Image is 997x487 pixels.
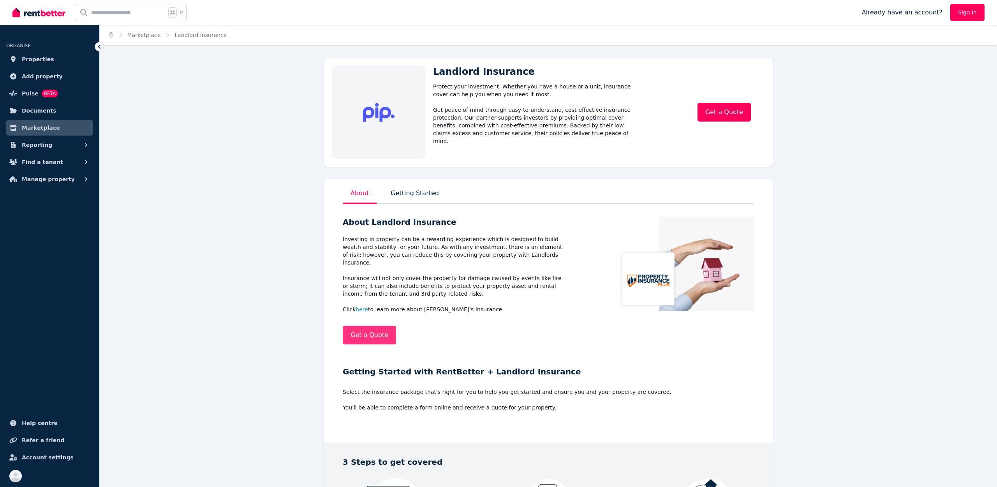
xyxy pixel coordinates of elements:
[42,90,58,97] span: BETA
[6,137,93,153] button: Reporting
[22,157,63,167] span: Find a tenant
[356,306,368,312] a: here
[363,103,395,122] img: Landlord Insurance
[698,103,751,122] a: Get a Quote
[433,65,632,78] h1: Landlord Insurance
[861,8,942,17] span: Already have an account?
[22,72,63,81] span: Add property
[6,69,93,84] a: Add property
[127,32,161,38] a: Marketplace
[343,388,754,411] p: Select the insurance package that's right for you to help you get started and ensure you and your...
[6,450,93,465] a: Account settings
[22,123,60,132] span: Marketplace
[6,154,93,170] button: Find a tenant
[6,43,31,48] span: ORGANISE
[100,25,236,45] nav: Breadcrumb
[22,89,39,98] span: Pulse
[22,106,56,115] span: Documents
[343,217,567,228] h5: About Landlord Insurance
[6,432,93,448] a: Refer a friend
[343,366,754,377] p: Getting Started with RentBetter + Landlord Insurance
[6,415,93,431] a: Help centre
[6,51,93,67] a: Properties
[343,235,567,313] p: Investing in property can be a rewarding experience which is designed to build wealth and stabili...
[22,418,58,428] span: Help centre
[6,86,93,101] a: PulseBETA
[343,187,377,204] p: About
[6,103,93,118] a: Documents
[6,171,93,187] button: Manage property
[12,7,65,18] img: RentBetter
[22,453,74,462] span: Account settings
[617,217,754,311] img: Landlord Insurance
[6,120,93,136] a: Marketplace
[180,9,183,16] span: k
[22,140,52,150] span: Reporting
[22,436,64,445] span: Refer a friend
[389,187,440,204] p: Getting Started
[174,31,227,39] span: Landlord Insurance
[22,175,75,184] span: Manage property
[950,4,985,21] a: Sign In
[433,83,632,145] p: Protect your investment. Whether you have a house or a unit, insurance cover can help you when yo...
[343,326,396,344] a: Get a Quote
[343,457,754,468] p: 3 Steps to get covered
[22,55,54,64] span: Properties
